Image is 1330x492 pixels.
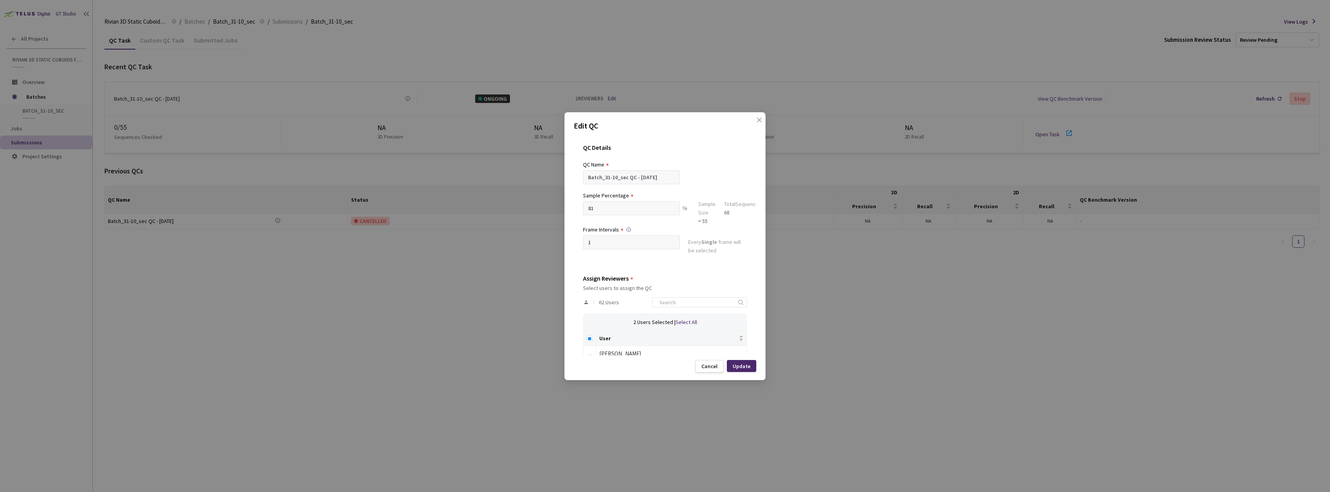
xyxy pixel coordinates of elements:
[675,319,697,326] span: Select All
[574,120,756,132] p: Edit QC
[583,235,680,249] input: Enter frame interval
[583,225,619,234] div: Frame Intervals
[596,331,747,346] th: User
[599,299,619,305] span: 62 Users
[733,363,750,369] div: Update
[749,117,761,129] button: Close
[724,200,762,208] div: Total Sequences
[583,201,680,215] input: e.g. 10
[701,238,717,245] strong: Single
[701,363,718,369] div: Cancel
[698,200,716,217] div: Sample Size
[680,201,690,225] div: %
[599,349,743,358] div: [PERSON_NAME]
[633,319,675,326] span: 2 Users Selected |
[583,144,747,160] div: QC Details
[583,160,604,169] div: QC Name
[583,191,629,200] div: Sample Percentage
[599,335,737,341] span: User
[655,298,737,307] input: Search
[688,238,747,256] div: Every frame will be selected
[583,285,747,291] div: Select users to assign the QC
[698,217,716,225] div: = 55
[583,275,629,282] div: Assign Reviewers
[756,117,762,139] span: close
[724,208,762,217] div: 68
